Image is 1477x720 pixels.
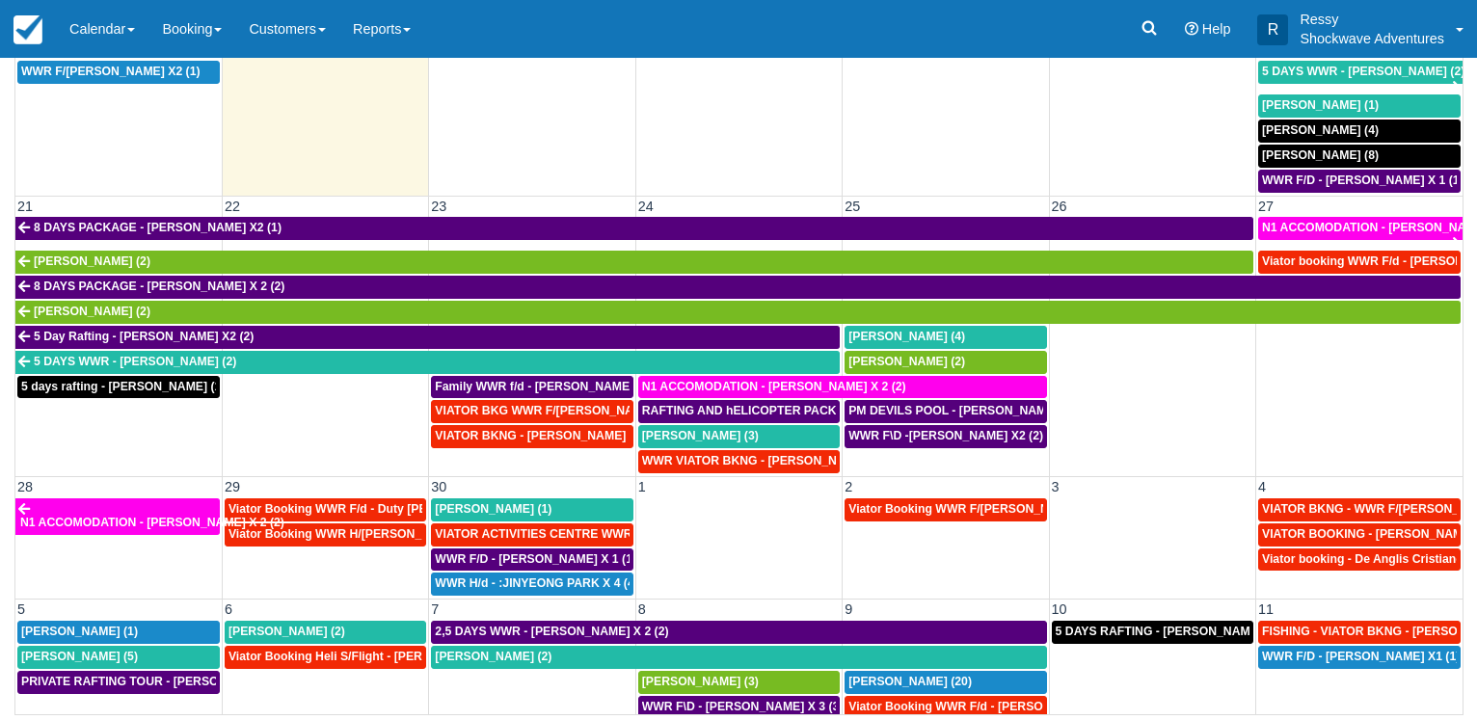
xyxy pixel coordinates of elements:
[17,671,220,694] a: PRIVATE RAFTING TOUR - [PERSON_NAME] X 5 (5)
[15,301,1461,324] a: [PERSON_NAME] (2)
[435,650,551,663] span: [PERSON_NAME] (2)
[431,548,632,572] a: WWR F/D - [PERSON_NAME] X 1 (1)
[1258,646,1461,669] a: WWR F/D - [PERSON_NAME] X1 (1)
[848,675,972,688] span: [PERSON_NAME] (20)
[34,221,282,234] span: 8 DAYS PACKAGE - [PERSON_NAME] X2 (1)
[642,675,759,688] span: [PERSON_NAME] (3)
[435,380,672,393] span: Family WWR f/d - [PERSON_NAME] X 4 (4)
[435,429,654,442] span: VIATOR BKNG - [PERSON_NAME] 2 (2)
[1262,650,1460,663] span: WWR F/D - [PERSON_NAME] X1 (1)
[225,621,426,644] a: [PERSON_NAME] (2)
[848,502,1117,516] span: Viator Booking WWR F/[PERSON_NAME] X 2 (2)
[228,502,534,516] span: Viator Booking WWR F/d - Duty [PERSON_NAME] 2 (2)
[15,326,840,349] a: 5 Day Rafting - [PERSON_NAME] X2 (2)
[1258,523,1461,547] a: VIATOR BOOKING - [PERSON_NAME] 2 (2)
[21,380,225,393] span: 5 days rafting - [PERSON_NAME] (1)
[1258,170,1461,193] a: WWR F/D - [PERSON_NAME] X 1 (1)
[1258,251,1461,274] a: Viator booking WWR F/d - [PERSON_NAME] 3 (3)
[225,523,426,547] a: Viator Booking WWR H/[PERSON_NAME] x2 (3)
[1056,625,1301,638] span: 5 DAYS RAFTING - [PERSON_NAME] X 2 (4)
[15,498,220,535] a: N1 ACCOMODATION - [PERSON_NAME] X 2 (2)
[1256,479,1268,494] span: 4
[843,199,862,214] span: 25
[34,355,236,368] span: 5 DAYS WWR - [PERSON_NAME] (2)
[848,700,1234,713] span: Viator Booking WWR F/d - [PERSON_NAME] [PERSON_NAME] X2 (2)
[15,199,35,214] span: 21
[429,199,448,214] span: 23
[642,429,759,442] span: [PERSON_NAME] (3)
[1258,498,1461,521] a: VIATOR BKNG - WWR F/[PERSON_NAME] 3 (3)
[845,671,1046,694] a: [PERSON_NAME] (20)
[17,61,220,84] a: WWR F/[PERSON_NAME] X2 (1)
[845,696,1046,719] a: Viator Booking WWR F/d - [PERSON_NAME] [PERSON_NAME] X2 (2)
[1202,21,1231,37] span: Help
[431,425,632,448] a: VIATOR BKNG - [PERSON_NAME] 2 (2)
[843,479,854,494] span: 2
[848,429,1043,442] span: WWR F\D -[PERSON_NAME] X2 (2)
[431,646,1046,669] a: [PERSON_NAME] (2)
[225,498,426,521] a: Viator Booking WWR F/d - Duty [PERSON_NAME] 2 (2)
[845,425,1046,448] a: WWR F\D -[PERSON_NAME] X2 (2)
[15,351,840,374] a: 5 DAYS WWR - [PERSON_NAME] (2)
[435,552,636,566] span: WWR F/D - [PERSON_NAME] X 1 (1)
[638,696,840,719] a: WWR F\D - [PERSON_NAME] X 3 (3)
[1257,14,1288,45] div: R
[1262,123,1379,137] span: [PERSON_NAME] (4)
[848,330,965,343] span: [PERSON_NAME] (4)
[223,199,242,214] span: 22
[435,404,785,417] span: VIATOR BKG WWR F/[PERSON_NAME] [PERSON_NAME] 2 (2)
[1050,479,1061,494] span: 3
[435,502,551,516] span: [PERSON_NAME] (1)
[845,498,1046,521] a: Viator Booking WWR F/[PERSON_NAME] X 2 (2)
[17,646,220,669] a: [PERSON_NAME] (5)
[1258,217,1463,240] a: N1 ACCOMODATION - [PERSON_NAME] X 2 (2)
[1256,601,1276,617] span: 11
[13,15,42,44] img: checkfront-main-nav-mini-logo.png
[435,527,780,541] span: VIATOR ACTIVITIES CENTRE WWR - [PERSON_NAME] X 1 (1)
[15,276,1461,299] a: 8 DAYS PACKAGE - [PERSON_NAME] X 2 (2)
[17,621,220,644] a: [PERSON_NAME] (1)
[1300,10,1444,29] p: Ressy
[843,601,854,617] span: 9
[642,454,895,467] span: WWR VIATOR BKNG - [PERSON_NAME] 2 (2)
[1185,22,1198,36] i: Help
[638,425,840,448] a: [PERSON_NAME] (3)
[435,625,668,638] span: 2,5 DAYS WWR - [PERSON_NAME] X 2 (2)
[429,479,448,494] span: 30
[429,601,441,617] span: 7
[431,498,632,521] a: [PERSON_NAME] (1)
[15,479,35,494] span: 28
[638,376,1047,399] a: N1 ACCOMODATION - [PERSON_NAME] X 2 (2)
[435,576,637,590] span: WWR H/d - :JINYEONG PARK X 4 (4)
[431,621,1046,644] a: 2,5 DAYS WWR - [PERSON_NAME] X 2 (2)
[1262,98,1379,112] span: [PERSON_NAME] (1)
[642,404,1007,417] span: RAFTING AND hELICOPTER PACKAGE - [PERSON_NAME] X1 (1)
[638,450,840,473] a: WWR VIATOR BKNG - [PERSON_NAME] 2 (2)
[223,479,242,494] span: 29
[15,217,1253,240] a: 8 DAYS PACKAGE - [PERSON_NAME] X2 (1)
[1258,621,1461,644] a: FISHING - VIATOR BKNG - [PERSON_NAME] 2 (2)
[638,400,840,423] a: RAFTING AND hELICOPTER PACKAGE - [PERSON_NAME] X1 (1)
[21,65,201,78] span: WWR F/[PERSON_NAME] X2 (1)
[1300,29,1444,48] p: Shockwave Adventures
[431,400,632,423] a: VIATOR BKG WWR F/[PERSON_NAME] [PERSON_NAME] 2 (2)
[1258,94,1461,118] a: [PERSON_NAME] (1)
[34,330,254,343] span: 5 Day Rafting - [PERSON_NAME] X2 (2)
[1052,621,1253,644] a: 5 DAYS RAFTING - [PERSON_NAME] X 2 (4)
[228,625,345,638] span: [PERSON_NAME] (2)
[636,601,648,617] span: 8
[845,400,1046,423] a: PM DEVILS POOL - [PERSON_NAME] X 2 (2)
[15,601,27,617] span: 5
[845,351,1046,374] a: [PERSON_NAME] (2)
[431,573,632,596] a: WWR H/d - :JINYEONG PARK X 4 (4)
[1258,120,1461,143] a: [PERSON_NAME] (4)
[1258,548,1461,572] a: Viator booking - De Anglis Cristiano X1 (1)
[34,254,150,268] span: [PERSON_NAME] (2)
[845,326,1046,349] a: [PERSON_NAME] (4)
[17,376,220,399] a: 5 days rafting - [PERSON_NAME] (1)
[225,646,426,669] a: Viator Booking Heli S/Flight - [PERSON_NAME] X 1 (1)
[1050,199,1069,214] span: 26
[1262,148,1379,162] span: [PERSON_NAME] (8)
[34,305,150,318] span: [PERSON_NAME] (2)
[15,251,1253,274] a: [PERSON_NAME] (2)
